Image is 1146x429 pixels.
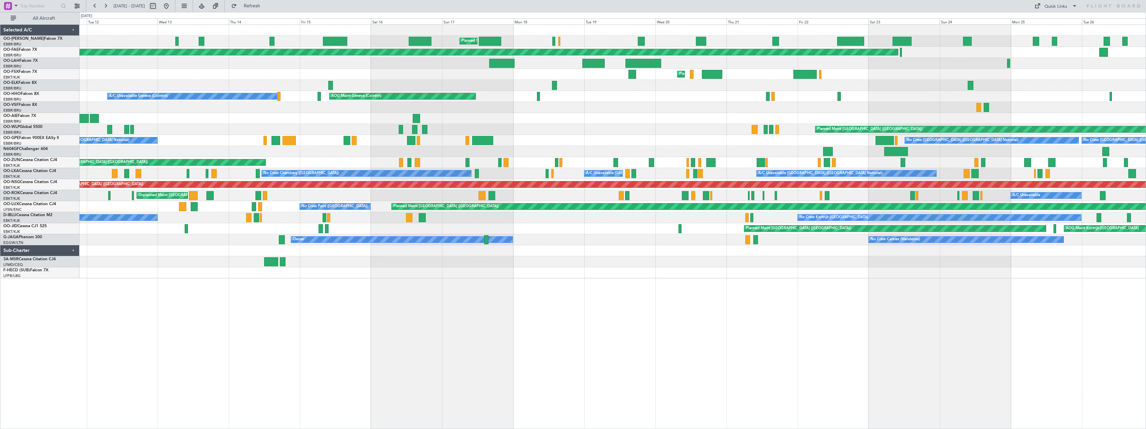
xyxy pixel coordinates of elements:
[3,103,37,107] a: OO-VSFFalcon 8X
[3,75,20,80] a: EBKT/KJK
[3,147,19,151] span: N604GF
[798,18,869,24] div: Fri 22
[81,13,92,19] div: [DATE]
[139,190,246,200] div: Unplanned Maint [GEOGRAPHIC_DATA]-[GEOGRAPHIC_DATA]
[3,81,37,85] a: OO-ELKFalcon 8X
[3,152,21,157] a: EBBR/BRU
[114,3,145,9] span: [DATE] - [DATE]
[3,235,42,239] a: G-JAGAPhenom 300
[3,108,21,113] a: EBBR/BRU
[3,86,21,91] a: EBBR/BRU
[3,119,21,124] a: EBBR/BRU
[158,18,229,24] div: Wed 13
[907,135,1018,145] div: No Crew [GEOGRAPHIC_DATA] ([GEOGRAPHIC_DATA] National)
[461,36,582,46] div: Planned Maint [GEOGRAPHIC_DATA] ([GEOGRAPHIC_DATA] National)
[3,224,47,228] a: OO-JIDCessna CJ1 525
[7,13,72,24] button: All Aircraft
[3,48,37,52] a: OO-FAEFalcon 7X
[3,59,19,63] span: OO-LAH
[442,18,513,24] div: Sun 17
[109,91,168,101] div: A/C Unavailable Geneva (Cointrin)
[3,163,20,168] a: EBKT/KJK
[3,37,44,41] span: OO-[PERSON_NAME]
[3,240,23,245] a: EGGW/LTN
[746,224,851,234] div: Planned Maint [GEOGRAPHIC_DATA] ([GEOGRAPHIC_DATA])
[758,168,883,178] div: A/C Unavailable [GEOGRAPHIC_DATA] ([GEOGRAPHIC_DATA] National)
[3,218,20,223] a: EBKT/KJK
[38,179,143,189] div: Planned Maint [GEOGRAPHIC_DATA] ([GEOGRAPHIC_DATA])
[871,235,920,245] div: No Crew Cannes (Mandelieu)
[3,191,20,195] span: OO-ROK
[3,42,21,47] a: EBBR/BRU
[3,207,22,212] a: LFSN/ENC
[3,136,19,140] span: OO-GPE
[3,114,36,118] a: OO-AIEFalcon 7X
[3,169,19,173] span: OO-LXA
[3,53,21,58] a: EBBR/BRU
[38,157,148,167] div: Unplanned Maint [GEOGRAPHIC_DATA] ([GEOGRAPHIC_DATA])
[3,92,39,96] a: OO-HHOFalcon 8X
[87,18,158,24] div: Tue 12
[3,202,56,206] a: OO-LUXCessna Citation CJ4
[3,268,30,272] span: F-HECD (SUB)
[3,185,20,190] a: EBKT/KJK
[3,191,57,195] a: OO-ROKCessna Citation CJ4
[3,229,20,234] a: EBKT/KJK
[3,257,19,261] span: 3A-MSR
[3,268,48,272] a: F-HECD (SUB)Falcon 7X
[679,69,757,79] div: Planned Maint Kortrijk-[GEOGRAPHIC_DATA]
[3,262,23,267] a: LFMD/CEQ
[3,114,18,118] span: OO-AIE
[584,18,655,24] div: Tue 19
[513,18,584,24] div: Mon 18
[3,158,20,162] span: OO-ZUN
[586,168,710,178] div: A/C Unavailable [GEOGRAPHIC_DATA] ([GEOGRAPHIC_DATA] National)
[331,91,381,101] div: AOG Maint Geneva (Cointrin)
[3,48,19,52] span: OO-FAE
[3,158,57,162] a: OO-ZUNCessna Citation CJ4
[3,130,21,135] a: EBBR/BRU
[3,224,17,228] span: OO-JID
[302,201,368,211] div: No Crew Paris ([GEOGRAPHIC_DATA])
[3,273,21,278] a: LFPB/LBG
[229,18,300,24] div: Thu 14
[3,103,19,107] span: OO-VSF
[1012,190,1040,200] div: A/C Unavailable
[3,213,52,217] a: D-IBLUCessna Citation M2
[1011,18,1082,24] div: Mon 25
[727,18,798,24] div: Thu 21
[300,18,371,24] div: Fri 15
[3,97,21,102] a: EBBR/BRU
[799,212,868,223] div: No Crew Kortrijk-[GEOGRAPHIC_DATA]
[228,1,268,11] button: Refresh
[1044,3,1067,10] div: Quick Links
[3,125,20,129] span: OO-WLP
[3,235,19,239] span: G-JAGA
[869,18,940,24] div: Sat 23
[3,213,16,217] span: D-IBLU
[3,202,19,206] span: OO-LUX
[3,81,18,85] span: OO-ELK
[238,4,266,8] span: Refresh
[3,70,19,74] span: OO-FSX
[3,196,20,201] a: EBKT/KJK
[20,1,59,11] input: Trip Number
[3,180,20,184] span: OO-NSG
[3,136,59,140] a: OO-GPEFalcon 900EX EASy II
[371,18,442,24] div: Sat 16
[3,92,21,96] span: OO-HHO
[3,257,56,261] a: 3A-MSRCessna Citation CJ4
[263,168,339,178] div: No Crew Chambery ([GEOGRAPHIC_DATA])
[3,37,62,41] a: OO-[PERSON_NAME]Falcon 7X
[17,16,70,21] span: All Aircraft
[3,147,48,151] a: N604GFChallenger 604
[3,180,57,184] a: OO-NSGCessna Citation CJ4
[3,141,21,146] a: EBBR/BRU
[3,59,38,63] a: OO-LAHFalcon 7X
[293,235,304,245] div: Owner
[817,124,922,134] div: Planned Maint [GEOGRAPHIC_DATA] ([GEOGRAPHIC_DATA])
[3,64,21,69] a: EBBR/BRU
[655,18,727,24] div: Wed 20
[1066,224,1139,234] div: AOG Maint Kortrijk-[GEOGRAPHIC_DATA]
[3,125,42,129] a: OO-WLPGlobal 5500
